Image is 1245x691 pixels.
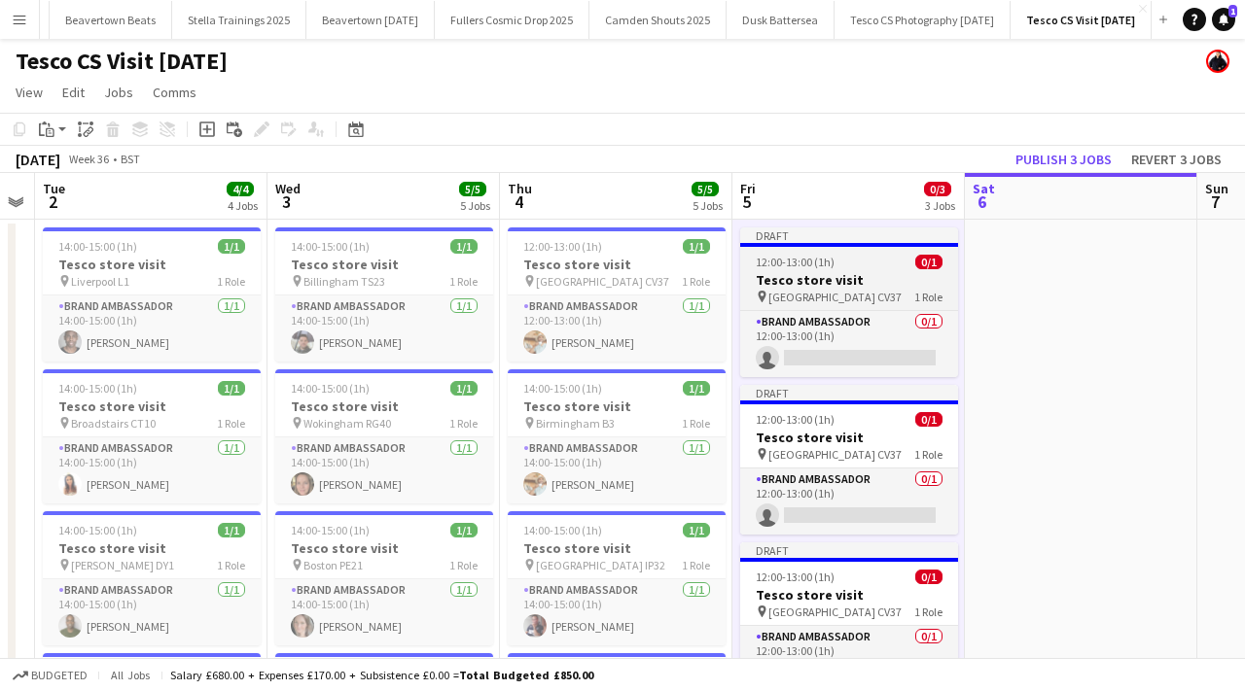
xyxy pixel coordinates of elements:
span: [PERSON_NAME] DY1 [71,558,174,572]
div: [DATE] [16,150,60,169]
span: 1 Role [449,558,478,572]
app-card-role: Brand Ambassador1/114:00-15:00 (1h)[PERSON_NAME] [275,295,493,362]
span: Sat [973,180,995,197]
span: 12:00-13:00 (1h) [523,239,602,254]
span: 1 Role [217,558,245,572]
span: 14:00-15:00 (1h) [291,239,370,254]
span: 1/1 [683,523,710,537]
span: 1 Role [217,416,245,431]
span: Broadstairs CT10 [71,416,156,431]
span: 0/3 [924,182,951,196]
span: 14:00-15:00 (1h) [58,381,137,396]
span: Boston PE21 [303,558,363,572]
span: Thu [508,180,532,197]
app-job-card: 14:00-15:00 (1h)1/1Tesco store visit Broadstairs CT101 RoleBrand Ambassador1/114:00-15:00 (1h)[PE... [43,369,261,503]
span: 14:00-15:00 (1h) [58,523,137,537]
span: 5 [737,190,756,213]
span: 14:00-15:00 (1h) [291,381,370,396]
span: Liverpool L1 [71,274,129,289]
span: 5/5 [459,182,486,196]
span: 4 [505,190,532,213]
h3: Tesco store visit [275,397,493,415]
span: Jobs [104,84,133,101]
span: 12:00-13:00 (1h) [756,255,835,269]
a: Jobs [96,80,141,105]
h3: Tesco store visit [740,429,958,446]
button: Publish 3 jobs [1008,147,1120,172]
span: 1 Role [682,416,710,431]
app-job-card: 14:00-15:00 (1h)1/1Tesco store visit [PERSON_NAME] DY11 RoleBrand Ambassador1/114:00-15:00 (1h)[P... [43,511,261,645]
span: 1 Role [682,274,710,289]
h3: Tesco store visit [508,256,726,273]
app-card-role: Brand Ambassador1/112:00-13:00 (1h)[PERSON_NAME] [508,295,726,362]
span: 1/1 [450,523,478,537]
h3: Tesco store visit [508,397,726,415]
app-job-card: Draft12:00-13:00 (1h)0/1Tesco store visit [GEOGRAPHIC_DATA] CV371 RoleBrand Ambassador0/112:00-13... [740,227,958,377]
span: 3 [272,190,301,213]
h3: Tesco store visit [740,271,958,289]
app-card-role: Brand Ambassador1/114:00-15:00 (1h)[PERSON_NAME] [43,295,261,362]
app-job-card: 14:00-15:00 (1h)1/1Tesco store visit Wokingham RG401 RoleBrand Ambassador1/114:00-15:00 (1h)[PERS... [275,369,493,503]
div: 5 Jobs [460,198,490,213]
div: Draft [740,542,958,558]
span: 1 [1228,5,1237,17]
span: 1 Role [914,447,943,462]
div: 5 Jobs [693,198,723,213]
span: 1/1 [683,381,710,396]
span: 1/1 [450,381,478,396]
span: Wokingham RG40 [303,416,391,431]
span: 14:00-15:00 (1h) [523,523,602,537]
app-job-card: 14:00-15:00 (1h)1/1Tesco store visit Liverpool L11 RoleBrand Ambassador1/114:00-15:00 (1h)[PERSON... [43,227,261,362]
button: Fullers Cosmic Drop 2025 [435,1,589,39]
app-card-role: Brand Ambassador0/112:00-13:00 (1h) [740,468,958,535]
span: 1/1 [218,239,245,254]
app-job-card: 14:00-15:00 (1h)1/1Tesco store visit Birmingham B31 RoleBrand Ambassador1/114:00-15:00 (1h)[PERSO... [508,369,726,503]
span: Comms [153,84,196,101]
app-card-role: Brand Ambassador1/114:00-15:00 (1h)[PERSON_NAME] [508,437,726,503]
span: 1 Role [217,274,245,289]
span: 1 Role [914,605,943,619]
span: 1 Role [914,290,943,304]
span: [GEOGRAPHIC_DATA] CV37 [536,274,669,289]
button: Dusk Battersea [727,1,835,39]
button: Budgeted [10,665,90,686]
span: 5/5 [692,182,719,196]
app-card-role: Brand Ambassador1/114:00-15:00 (1h)[PERSON_NAME] [275,579,493,645]
span: [GEOGRAPHIC_DATA] CV37 [768,605,902,619]
div: BST [121,152,140,166]
span: 0/1 [915,412,943,427]
div: 4 Jobs [228,198,258,213]
span: 1 Role [449,274,478,289]
span: 4/4 [227,182,254,196]
div: Draft12:00-13:00 (1h)0/1Tesco store visit [GEOGRAPHIC_DATA] CV371 RoleBrand Ambassador0/112:00-13... [740,385,958,535]
span: 12:00-13:00 (1h) [756,412,835,427]
app-job-card: 14:00-15:00 (1h)1/1Tesco store visit Billingham TS231 RoleBrand Ambassador1/114:00-15:00 (1h)[PER... [275,227,493,362]
a: 1 [1212,8,1235,31]
span: 1/1 [218,381,245,396]
span: [GEOGRAPHIC_DATA] IP32 [536,558,665,572]
app-card-role: Brand Ambassador1/114:00-15:00 (1h)[PERSON_NAME] [508,579,726,645]
div: Draft [740,227,958,243]
app-job-card: 12:00-13:00 (1h)1/1Tesco store visit [GEOGRAPHIC_DATA] CV371 RoleBrand Ambassador1/112:00-13:00 (... [508,227,726,362]
span: Billingham TS23 [303,274,385,289]
span: All jobs [107,668,154,682]
button: Stella Trainings 2025 [172,1,306,39]
span: 1/1 [683,239,710,254]
span: 6 [970,190,995,213]
div: 3 Jobs [925,198,955,213]
span: [GEOGRAPHIC_DATA] CV37 [768,290,902,304]
app-card-role: Brand Ambassador1/114:00-15:00 (1h)[PERSON_NAME] [43,579,261,645]
span: 1/1 [450,239,478,254]
h3: Tesco store visit [43,539,261,557]
app-card-role: Brand Ambassador1/114:00-15:00 (1h)[PERSON_NAME] [43,437,261,503]
app-job-card: 14:00-15:00 (1h)1/1Tesco store visit [GEOGRAPHIC_DATA] IP321 RoleBrand Ambassador1/114:00-15:00 (... [508,511,726,645]
h1: Tesco CS Visit [DATE] [16,47,228,76]
span: 1 Role [682,558,710,572]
